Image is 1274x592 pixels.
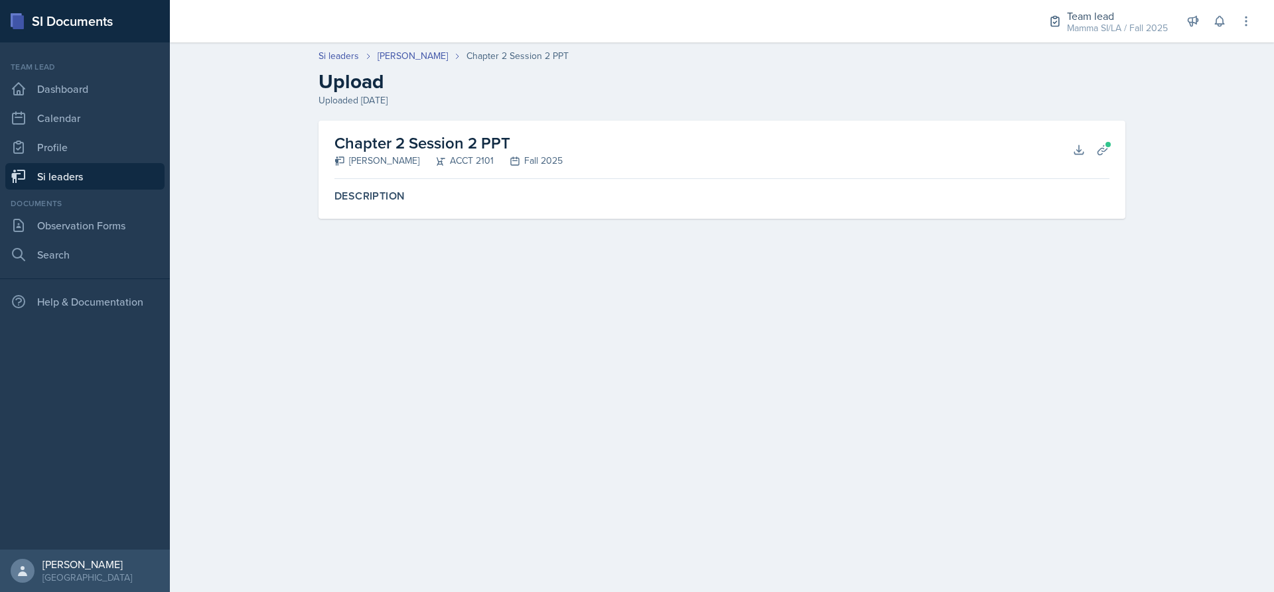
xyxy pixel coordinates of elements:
[318,70,1125,93] h2: Upload
[1067,21,1168,35] div: Mamma SI/LA / Fall 2025
[5,198,165,209] div: Documents
[5,163,165,190] a: Si leaders
[318,49,359,63] a: Si leaders
[334,190,1109,203] label: Description
[1067,8,1168,24] div: Team lead
[419,154,494,168] div: ACCT 2101
[42,558,132,571] div: [PERSON_NAME]
[5,212,165,239] a: Observation Forms
[466,49,569,63] div: Chapter 2 Session 2 PPT
[334,131,563,155] h2: Chapter 2 Session 2 PPT
[5,61,165,73] div: Team lead
[334,154,419,168] div: [PERSON_NAME]
[494,154,563,168] div: Fall 2025
[318,93,1125,107] div: Uploaded [DATE]
[5,288,165,315] div: Help & Documentation
[5,105,165,131] a: Calendar
[378,49,448,63] a: [PERSON_NAME]
[5,134,165,160] a: Profile
[5,76,165,102] a: Dashboard
[5,241,165,268] a: Search
[42,571,132,584] div: [GEOGRAPHIC_DATA]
